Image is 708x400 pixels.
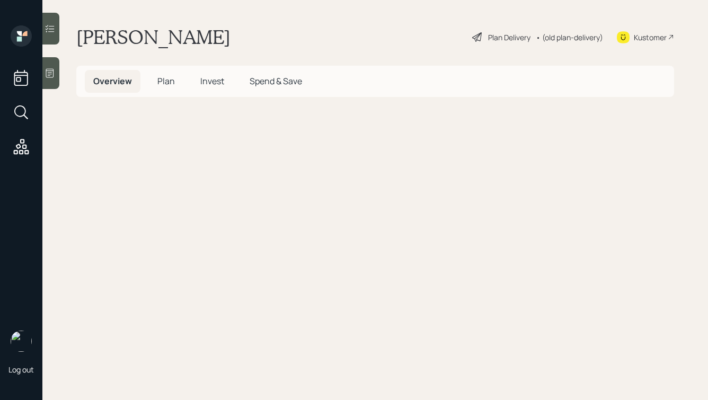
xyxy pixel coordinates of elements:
[76,25,231,49] h1: [PERSON_NAME]
[536,32,603,43] div: • (old plan-delivery)
[157,75,175,87] span: Plan
[11,331,32,352] img: hunter_neumayer.jpg
[634,32,667,43] div: Kustomer
[250,75,302,87] span: Spend & Save
[93,75,132,87] span: Overview
[8,365,34,375] div: Log out
[488,32,530,43] div: Plan Delivery
[200,75,224,87] span: Invest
